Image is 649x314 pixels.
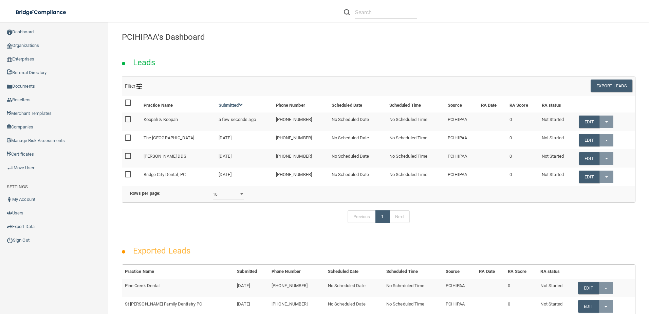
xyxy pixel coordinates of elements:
td: Not Started [538,279,575,297]
th: Phone Number [269,265,325,279]
td: [PHONE_NUMBER] [273,131,329,149]
a: Edit [579,171,599,183]
label: SETTINGS [7,183,28,191]
td: [PHONE_NUMBER] [273,168,329,186]
img: ic_dashboard_dark.d01f4a41.png [7,30,12,35]
td: [PHONE_NUMBER] [273,112,329,131]
th: RA status [539,96,576,112]
a: Next [389,210,410,223]
th: Submitted [234,265,269,279]
th: RA Date [478,96,507,112]
img: icon-documents.8dae5593.png [7,84,12,89]
img: bridge_compliance_login_screen.278c3ca4.svg [10,5,73,19]
td: [DATE] [234,279,269,297]
h2: Leads [126,53,162,72]
button: Export Leads [591,80,632,92]
th: Practice Name [141,96,216,112]
td: No Scheduled Date [329,112,387,131]
td: PCIHIPAA [445,168,478,186]
a: Edit [578,300,599,313]
td: No Scheduled Time [387,149,445,168]
a: Previous [348,210,376,223]
th: Scheduled Date [329,96,387,112]
a: Edit [579,134,599,146]
a: Submitted [219,103,243,108]
th: RA Date [476,265,505,279]
img: organization-icon.f8decf85.png [7,43,12,49]
td: PCIHIPAA [443,279,477,297]
td: No Scheduled Date [329,168,387,186]
th: Phone Number [273,96,329,112]
td: 0 [505,279,538,297]
img: ic_reseller.de258add.png [7,97,12,103]
th: RA Score [505,265,538,279]
td: PCIHIPAA [445,149,478,168]
th: Scheduled Time [384,265,443,279]
td: [PERSON_NAME] DDS [141,149,216,168]
h2: Exported Leads [126,241,197,260]
td: 0 [507,149,539,168]
td: The [GEOGRAPHIC_DATA] [141,131,216,149]
td: 0 [507,112,539,131]
td: PCIHIPAA [445,131,478,149]
td: No Scheduled Date [325,279,384,297]
span: Filter [125,83,142,89]
td: [PHONE_NUMBER] [273,149,329,168]
td: PCIHIPAA [445,112,478,131]
img: ic_power_dark.7ecde6b1.png [7,237,13,243]
th: Source [443,265,477,279]
td: No Scheduled Time [384,279,443,297]
td: [DATE] [216,131,273,149]
td: Not Started [539,149,576,168]
td: No Scheduled Time [387,131,445,149]
td: No Scheduled Time [387,168,445,186]
img: enterprise.0d942306.png [7,57,12,62]
img: icon-users.e205127d.png [7,210,12,216]
th: Practice Name [122,265,235,279]
th: Scheduled Date [325,265,384,279]
th: Scheduled Time [387,96,445,112]
td: 0 [507,168,539,186]
img: ic_user_dark.df1a06c3.png [7,197,12,202]
input: Search [355,6,417,19]
img: icon-export.b9366987.png [7,224,12,229]
img: icon-filter@2x.21656d0b.png [136,84,142,89]
b: Rows per page: [130,191,161,196]
td: No Scheduled Time [387,112,445,131]
td: Bridge City Dental, PC [141,168,216,186]
img: ic-search.3b580494.png [344,9,350,15]
img: briefcase.64adab9b.png [7,164,14,171]
td: [DATE] [216,149,273,168]
td: Pine Creek Dental [122,279,235,297]
h4: PCIHIPAA's Dashboard [122,33,635,41]
td: Not Started [539,112,576,131]
a: Edit [579,116,599,128]
th: Source [445,96,478,112]
td: Not Started [539,131,576,149]
td: [PHONE_NUMBER] [269,279,325,297]
td: Koopah & Koopah [141,112,216,131]
td: No Scheduled Date [329,149,387,168]
td: No Scheduled Date [329,131,387,149]
td: Not Started [539,168,576,186]
a: Edit [578,282,599,294]
a: 1 [375,210,389,223]
td: [DATE] [216,168,273,186]
th: RA Score [507,96,539,112]
th: RA status [538,265,575,279]
td: a few seconds ago [216,112,273,131]
a: Edit [579,152,599,165]
td: 0 [507,131,539,149]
